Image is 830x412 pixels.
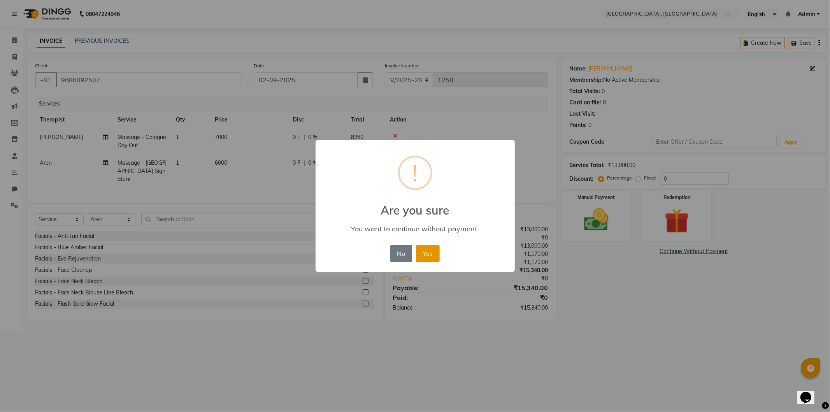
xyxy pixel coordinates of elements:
[416,245,440,262] button: Yes
[316,194,515,217] h2: Are you sure
[412,157,418,188] div: !
[390,245,412,262] button: No
[797,381,822,404] iframe: chat widget
[326,224,503,233] div: You want to continue without payment.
